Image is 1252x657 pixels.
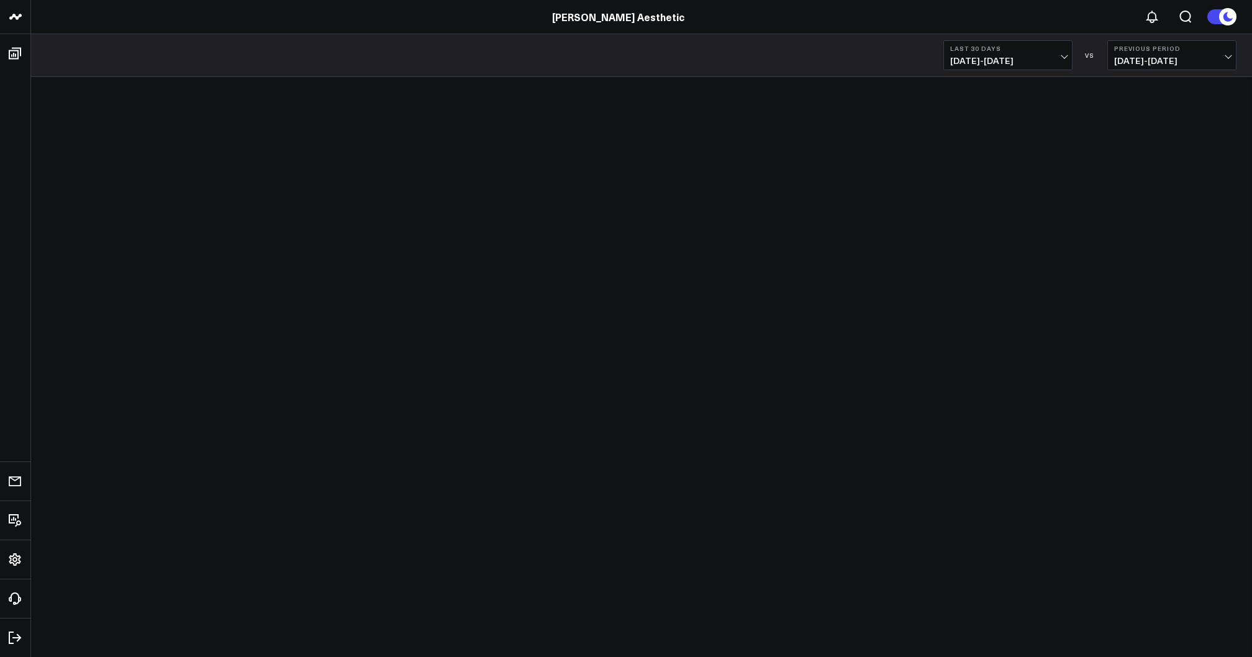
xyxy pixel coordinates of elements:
[1114,45,1230,52] b: Previous Period
[1114,56,1230,66] span: [DATE] - [DATE]
[943,40,1073,70] button: Last 30 Days[DATE]-[DATE]
[552,10,684,24] a: [PERSON_NAME] Aesthetic
[1079,52,1101,59] div: VS
[950,56,1066,66] span: [DATE] - [DATE]
[950,45,1066,52] b: Last 30 Days
[1107,40,1236,70] button: Previous Period[DATE]-[DATE]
